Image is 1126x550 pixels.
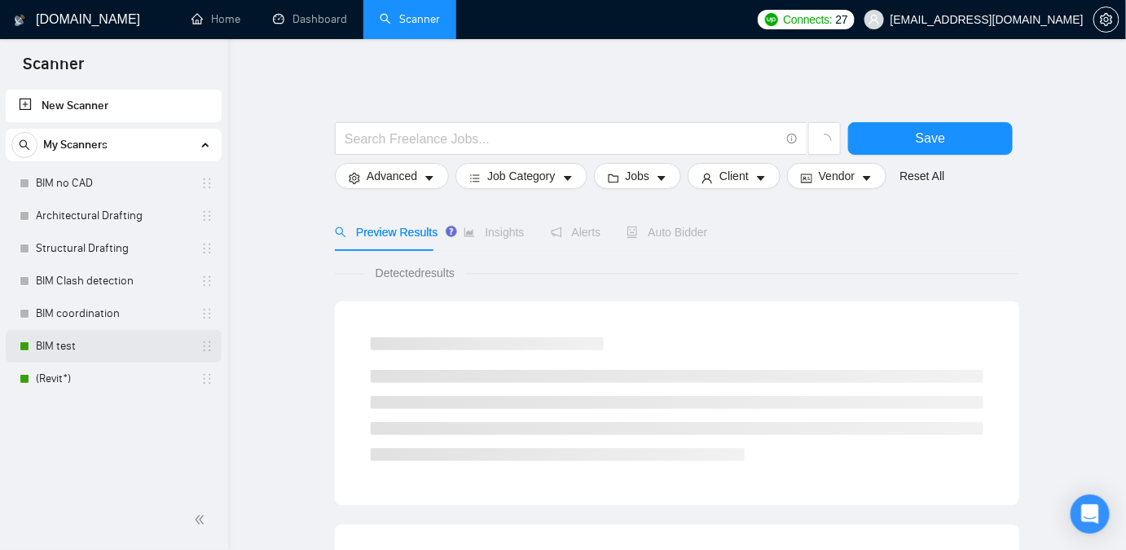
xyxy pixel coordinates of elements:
a: homeHome [191,12,240,26]
span: Insights [464,226,524,239]
div: Tooltip anchor [444,224,459,239]
button: idcardVendorcaret-down [787,163,886,189]
span: holder [200,242,213,255]
span: robot [627,227,638,238]
span: loading [817,134,832,148]
a: Architectural Drafting [36,200,191,232]
div: Open Intercom Messenger [1071,495,1110,534]
span: Save [916,128,945,148]
span: caret-down [755,172,767,184]
span: 27 [836,11,848,29]
a: BIM no CAD [36,167,191,200]
span: caret-down [656,172,667,184]
span: holder [200,340,213,353]
span: holder [200,372,213,385]
span: area-chart [464,227,475,238]
span: folder [608,172,619,184]
span: Advanced [367,167,417,185]
a: BIM Clash detection [36,265,191,297]
a: Reset All [899,167,944,185]
a: searchScanner [380,12,440,26]
span: search [12,139,37,151]
span: caret-down [861,172,873,184]
span: idcard [801,172,812,184]
button: setting [1093,7,1119,33]
span: setting [349,172,360,184]
span: user [702,172,713,184]
span: Preview Results [335,226,438,239]
span: double-left [194,512,210,528]
span: holder [200,209,213,222]
button: search [11,132,37,158]
a: BIM coordination [36,297,191,330]
button: barsJob Categorycaret-down [455,163,587,189]
input: Search Freelance Jobs... [345,129,780,149]
span: bars [469,172,481,184]
a: BIM test [36,330,191,363]
li: My Scanners [6,129,222,395]
span: Connects: [783,11,832,29]
a: dashboardDashboard [273,12,347,26]
span: Detected results [364,264,466,282]
li: New Scanner [6,90,222,122]
span: setting [1094,13,1119,26]
span: holder [200,307,213,320]
span: search [335,227,346,238]
span: Jobs [626,167,650,185]
span: Alerts [551,226,601,239]
span: info-circle [787,134,798,144]
a: New Scanner [19,90,209,122]
span: Vendor [819,167,855,185]
button: userClientcaret-down [688,163,781,189]
span: notification [551,227,562,238]
span: user [869,14,880,25]
span: My Scanners [43,129,108,161]
span: caret-down [424,172,435,184]
span: caret-down [562,172,574,184]
a: setting [1093,13,1119,26]
button: settingAdvancedcaret-down [335,163,449,189]
span: Scanner [10,52,97,86]
button: folderJobscaret-down [594,163,682,189]
span: Job Category [487,167,555,185]
span: Client [719,167,749,185]
span: holder [200,177,213,190]
img: upwork-logo.png [765,13,778,26]
a: Structural Drafting [36,232,191,265]
span: Auto Bidder [627,226,707,239]
span: holder [200,275,213,288]
a: (Revit*) [36,363,191,395]
button: Save [848,122,1013,155]
img: logo [14,7,25,33]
